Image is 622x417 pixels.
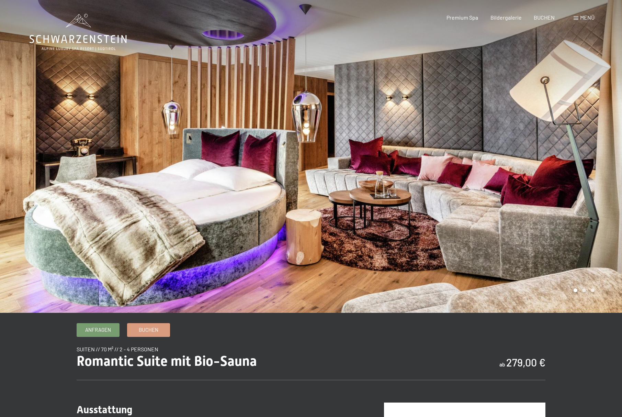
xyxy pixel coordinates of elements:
[77,404,132,416] span: Ausstattung
[77,346,158,352] span: Suiten // 70 m² // 2 - 4 Personen
[77,323,119,337] a: Anfragen
[127,323,170,337] a: Buchen
[534,14,555,21] a: BUCHEN
[77,353,257,369] span: Romantic Suite mit Bio-Sauna
[139,326,158,333] span: Buchen
[446,14,478,21] a: Premium Spa
[506,356,545,369] b: 279,00 €
[85,326,111,333] span: Anfragen
[580,14,595,21] span: Menü
[490,14,522,21] a: Bildergalerie
[499,361,505,367] span: ab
